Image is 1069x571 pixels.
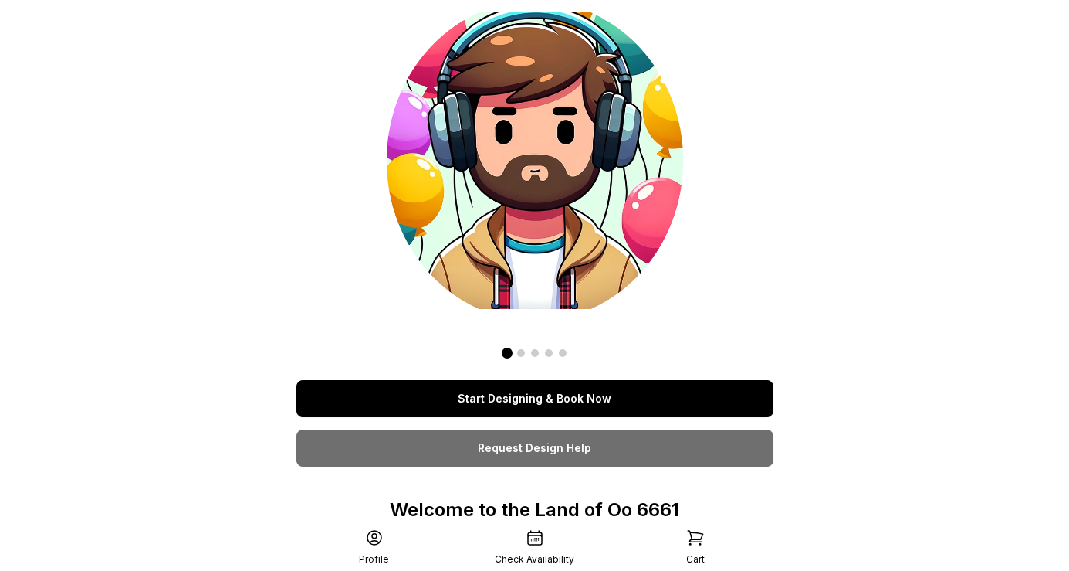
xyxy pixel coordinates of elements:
a: Start Designing & Book Now [296,380,773,417]
div: Profile [359,553,389,566]
div: Cart [686,553,705,566]
p: Welcome to the Land of Oo 6661 [311,498,759,522]
a: Request Design Help [296,430,773,467]
div: Check Availability [495,553,574,566]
